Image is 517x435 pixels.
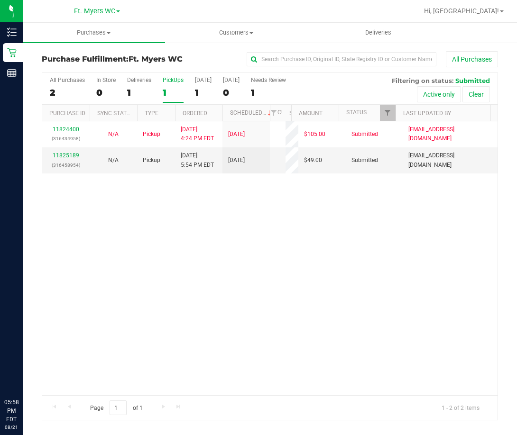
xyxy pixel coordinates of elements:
div: 1 [195,87,212,98]
inline-svg: Inventory [7,27,17,37]
span: Page of 1 [82,400,150,415]
div: 2 [50,87,85,98]
span: Deliveries [352,28,404,37]
span: Not Applicable [108,131,119,137]
a: Scheduled [230,109,273,116]
div: Deliveries [127,77,151,83]
a: Type [145,110,158,117]
span: [DATE] 5:54 PM EDT [181,151,214,169]
a: Filter [380,105,396,121]
a: 11825189 [53,152,79,159]
input: Search Purchase ID, Original ID, State Registry ID or Customer Name... [247,52,436,66]
div: 1 [127,87,151,98]
span: $49.00 [304,156,322,165]
div: 0 [96,87,116,98]
span: [EMAIL_ADDRESS][DOMAIN_NAME] [408,125,492,143]
button: Active only [417,86,461,102]
iframe: Resource center unread badge [28,358,39,369]
span: Customers [166,28,307,37]
a: Purchases [23,23,165,43]
span: [DATE] [228,156,245,165]
p: 05:58 PM EDT [4,398,18,424]
div: [DATE] [195,77,212,83]
a: Deliveries [307,23,449,43]
div: In Store [96,77,116,83]
span: [DATE] [228,130,245,139]
h3: Purchase Fulfillment: [42,55,194,63]
a: 11824400 [53,126,79,133]
span: Purchases [23,28,165,37]
a: Status [346,109,367,116]
div: [DATE] [223,77,240,83]
p: (316458954) [48,161,84,170]
span: Pickup [143,156,160,165]
span: Hi, [GEOGRAPHIC_DATA]! [424,7,499,15]
a: Purchase ID [49,110,85,117]
a: Filter [266,105,282,121]
a: Amount [299,110,323,117]
a: State Registry ID [289,110,339,117]
div: PickUps [163,77,184,83]
span: 1 - 2 of 2 items [434,400,487,415]
span: Submitted [351,130,378,139]
span: Pickup [143,130,160,139]
div: All Purchases [50,77,85,83]
span: Submitted [351,156,378,165]
span: [EMAIL_ADDRESS][DOMAIN_NAME] [408,151,492,169]
input: 1 [110,400,127,415]
a: Ordered [183,110,207,117]
a: Customers [165,23,307,43]
div: Needs Review [251,77,286,83]
span: Filtering on status: [392,77,453,84]
a: Last Updated By [403,110,451,117]
a: Sync Status [97,110,134,117]
iframe: Resource center [9,359,38,388]
span: [DATE] 4:24 PM EDT [181,125,214,143]
inline-svg: Retail [7,48,17,57]
div: 0 [223,87,240,98]
span: Ft. Myers WC [129,54,183,63]
button: N/A [108,156,119,165]
span: Not Applicable [108,157,119,163]
span: Submitted [455,77,490,84]
button: Clear [462,86,490,102]
div: 1 [163,87,184,98]
div: 1 [251,87,286,98]
button: N/A [108,130,119,139]
button: All Purchases [446,51,498,67]
span: Ft. Myers WC [74,7,115,15]
span: $105.00 [304,130,325,139]
inline-svg: Reports [7,68,17,78]
p: 08/21 [4,424,18,431]
p: (316434958) [48,134,84,143]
